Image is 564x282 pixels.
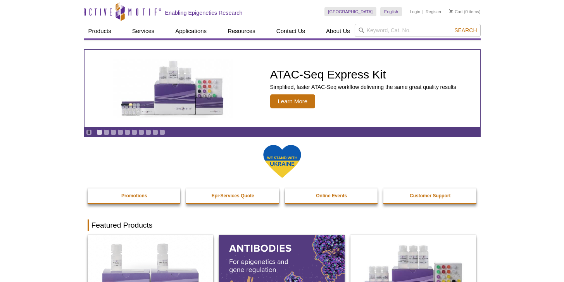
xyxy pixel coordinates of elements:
[152,129,158,135] a: Go to slide 9
[426,9,442,14] a: Register
[85,50,480,127] a: ATAC-Seq Express Kit ATAC-Seq Express Kit Simplified, faster ATAC-Seq workflow delivering the sam...
[145,129,151,135] a: Go to slide 8
[321,24,355,38] a: About Us
[355,24,481,37] input: Keyword, Cat. No.
[85,50,480,127] article: ATAC-Seq Express Kit
[165,9,243,16] h2: Enabling Epigenetics Research
[380,7,402,16] a: English
[212,193,254,198] strong: Epi-Services Quote
[454,27,477,33] span: Search
[84,24,116,38] a: Products
[171,24,211,38] a: Applications
[270,94,316,108] span: Learn More
[124,129,130,135] a: Go to slide 5
[110,129,116,135] a: Go to slide 3
[223,24,260,38] a: Resources
[121,193,147,198] strong: Promotions
[138,129,144,135] a: Go to slide 7
[410,9,420,14] a: Login
[449,9,463,14] a: Cart
[383,188,477,203] a: Customer Support
[449,9,453,13] img: Your Cart
[186,188,280,203] a: Epi-Services Quote
[410,193,450,198] strong: Customer Support
[128,24,159,38] a: Services
[449,7,481,16] li: (0 items)
[131,129,137,135] a: Go to slide 6
[272,24,310,38] a: Contact Us
[316,193,347,198] strong: Online Events
[88,219,477,231] h2: Featured Products
[109,59,237,118] img: ATAC-Seq Express Kit
[88,188,181,203] a: Promotions
[263,144,302,179] img: We Stand With Ukraine
[452,27,479,34] button: Search
[86,129,92,135] a: Toggle autoplay
[423,7,424,16] li: |
[270,84,456,91] p: Simplified, faster ATAC-Seq workflow delivering the same great quality results
[159,129,165,135] a: Go to slide 10
[324,7,377,16] a: [GEOGRAPHIC_DATA]
[117,129,123,135] a: Go to slide 4
[285,188,379,203] a: Online Events
[103,129,109,135] a: Go to slide 2
[270,69,456,80] h2: ATAC-Seq Express Kit
[97,129,102,135] a: Go to slide 1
